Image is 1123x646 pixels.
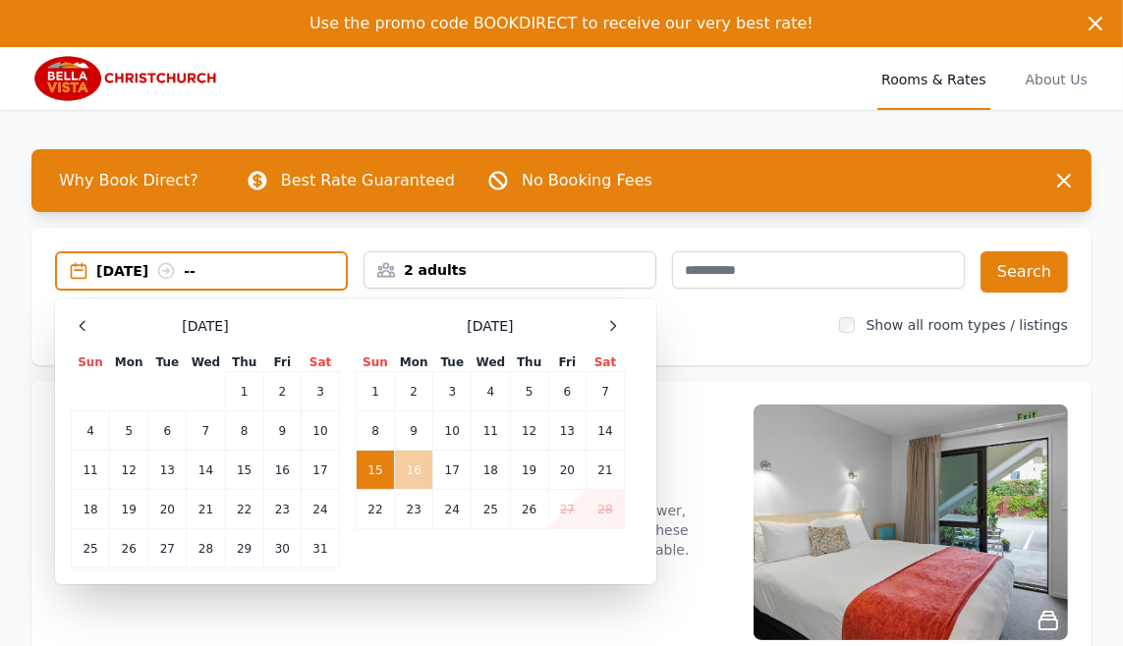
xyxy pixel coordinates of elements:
[472,372,510,411] td: 4
[225,372,263,411] td: 1
[187,490,225,529] td: 21
[433,490,472,529] td: 24
[225,411,263,451] td: 8
[225,451,263,490] td: 15
[1022,47,1092,110] a: About Us
[225,353,263,372] th: Thu
[110,411,148,451] td: 5
[225,529,263,568] td: 29
[302,529,340,568] td: 31
[548,490,586,529] td: 27
[472,490,510,529] td: 25
[587,353,625,372] th: Sat
[187,411,225,451] td: 7
[587,372,625,411] td: 7
[395,372,433,411] td: 2
[357,411,395,451] td: 8
[148,353,187,372] th: Tue
[31,55,221,102] img: Bella Vista Christchurch
[510,490,548,529] td: 26
[357,451,395,490] td: 15
[510,451,548,490] td: 19
[395,411,433,451] td: 9
[510,411,548,451] td: 12
[148,529,187,568] td: 27
[395,451,433,490] td: 16
[263,353,301,372] th: Fri
[433,372,472,411] td: 3
[357,353,395,372] th: Sun
[309,14,814,32] span: Use the promo code BOOKDIRECT to receive our very best rate!
[587,451,625,490] td: 21
[187,529,225,568] td: 28
[148,490,187,529] td: 20
[72,490,110,529] td: 18
[263,411,301,451] td: 9
[395,490,433,529] td: 23
[548,411,586,451] td: 13
[96,261,346,281] div: [DATE] --
[263,490,301,529] td: 23
[522,169,652,192] p: No Booking Fees
[182,316,228,336] span: [DATE]
[510,353,548,372] th: Thu
[867,317,1068,333] label: Show all room types / listings
[72,451,110,490] td: 11
[302,490,340,529] td: 24
[110,451,148,490] td: 12
[302,411,340,451] td: 10
[148,451,187,490] td: 13
[472,451,510,490] td: 18
[510,372,548,411] td: 5
[302,353,340,372] th: Sat
[72,529,110,568] td: 25
[43,161,214,200] span: Why Book Direct?
[357,490,395,529] td: 22
[110,529,148,568] td: 26
[110,490,148,529] td: 19
[548,372,586,411] td: 6
[110,353,148,372] th: Mon
[187,353,225,372] th: Wed
[433,353,472,372] th: Tue
[148,411,187,451] td: 6
[587,411,625,451] td: 14
[981,251,1068,293] button: Search
[187,451,225,490] td: 14
[365,260,655,280] div: 2 adults
[72,353,110,372] th: Sun
[467,316,513,336] span: [DATE]
[263,529,301,568] td: 30
[472,353,510,372] th: Wed
[395,353,433,372] th: Mon
[302,451,340,490] td: 17
[302,372,340,411] td: 3
[263,372,301,411] td: 2
[472,411,510,451] td: 11
[587,490,625,529] td: 28
[281,169,455,192] p: Best Rate Guaranteed
[225,490,263,529] td: 22
[548,353,586,372] th: Fri
[357,372,395,411] td: 1
[72,411,110,451] td: 4
[433,411,472,451] td: 10
[877,47,989,110] a: Rooms & Rates
[548,451,586,490] td: 20
[433,451,472,490] td: 17
[263,451,301,490] td: 16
